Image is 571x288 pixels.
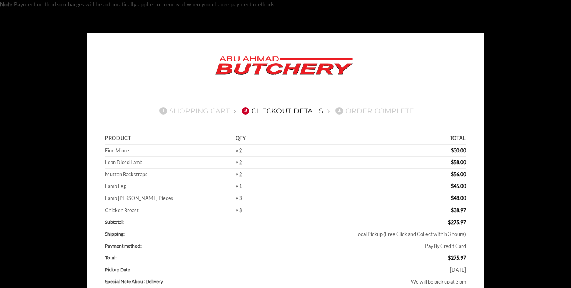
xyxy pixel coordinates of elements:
strong: × 3 [236,207,242,213]
td: Mutton Backstraps [105,169,233,180]
th: Qty [233,133,261,145]
strong: × 2 [236,171,242,177]
span: $ [451,159,454,165]
td: Chicken Breast [105,204,233,216]
span: $ [451,147,454,154]
span: 2 [242,107,249,114]
td: Lamb Leg [105,180,233,192]
th: Subtotal: [105,216,261,228]
td: Pay By Credit Card [261,240,466,252]
th: Shipping: [105,228,261,240]
a: 2Checkout details [240,107,324,115]
strong: × 2 [236,147,242,154]
nav: Checkout steps [105,101,466,121]
bdi: 48.00 [451,195,466,201]
span: $ [448,219,451,225]
span: $ [451,171,454,177]
th: Special Note About Delivery [105,276,261,288]
bdi: 30.00 [451,147,466,154]
th: Pickup Date [105,264,261,276]
td: Lamb [PERSON_NAME] Pieces [105,192,233,204]
th: Total: [105,252,261,264]
td: We will be pick up at 3 pm [261,276,466,288]
img: Abu Ahmad Butchery [209,51,359,81]
td: Local Pickup (Free Click and Collect within 3 hours) [261,228,466,240]
th: Payment method: [105,240,261,252]
th: Product [105,133,233,145]
a: 1Shopping Cart [157,107,230,115]
strong: × 1 [236,183,242,189]
bdi: 275.97 [448,255,466,261]
bdi: 38.97 [451,207,466,213]
bdi: 58.00 [451,159,466,165]
span: $ [448,255,451,261]
strong: × 2 [236,159,242,165]
td: Lean Diced Lamb [105,157,233,169]
span: $ [451,207,454,213]
span: $ [451,195,454,201]
bdi: 56.00 [451,171,466,177]
td: [DATE] [261,264,466,276]
span: $ [451,183,454,189]
strong: × 3 [236,195,242,201]
td: Fine Mince [105,145,233,157]
th: Total [261,133,466,145]
span: 1 [159,107,167,114]
bdi: 275.97 [448,219,466,225]
bdi: 45.00 [451,183,466,189]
